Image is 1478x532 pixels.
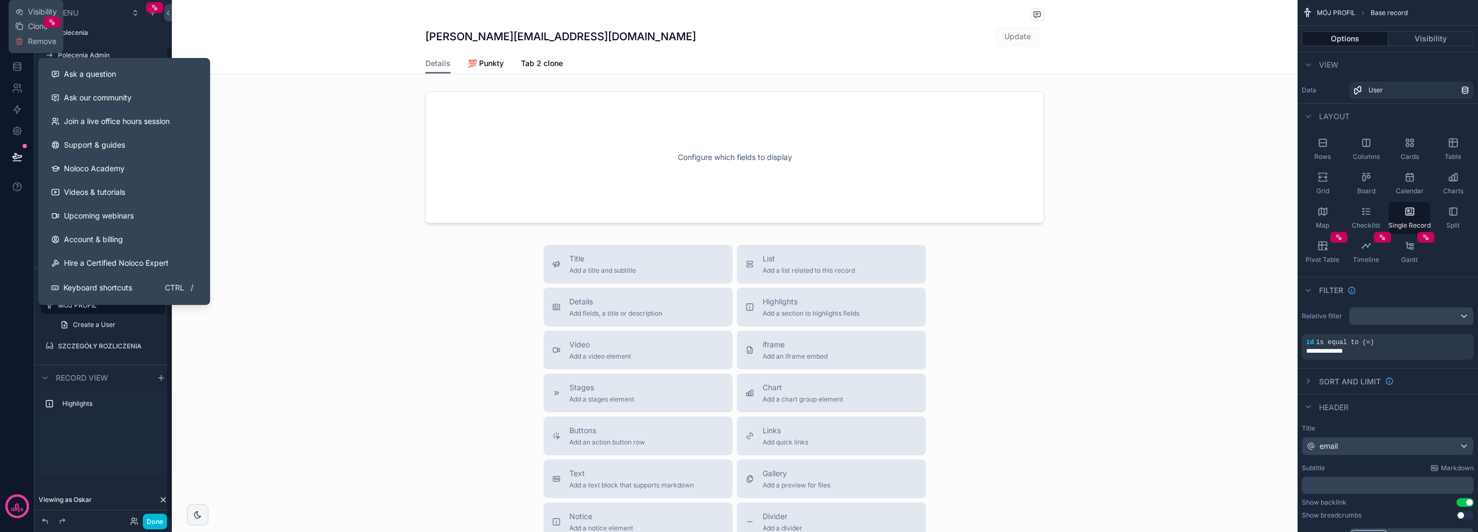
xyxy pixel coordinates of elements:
div: scrollable content [34,390,172,423]
label: Title [1302,424,1474,433]
a: Markdown [1430,464,1474,472]
span: 💯 Punkty [468,58,504,69]
button: Calendar [1389,167,1430,200]
span: is equal to (=) [1316,339,1374,346]
span: Table [1445,152,1461,161]
button: Ask a question [42,62,206,86]
button: Single Record [1389,202,1430,234]
div: Show backlink [1302,498,1346,507]
span: Viewing as Oskar [39,495,92,504]
a: Ask our community [42,86,206,110]
span: Ask our community [64,92,132,103]
span: Layout [1319,111,1350,122]
a: Account & billing [42,228,206,251]
span: Columns [1353,152,1380,161]
span: Clone [28,21,48,32]
a: User [1349,82,1474,99]
button: Options [1302,31,1388,46]
span: Markdown [1441,464,1474,472]
button: Visibility [1388,31,1474,46]
button: email [1302,437,1474,455]
span: MÓJ PROFIL [1317,9,1356,17]
span: Ask a question [64,69,116,79]
span: Single Record [1388,221,1431,230]
span: Map [1316,221,1329,230]
span: Account & billing [64,234,123,245]
span: Filter [1319,285,1343,296]
span: Calendar [1396,187,1424,195]
a: Upcoming webinars [42,204,206,228]
span: Videos & tutorials [64,187,125,198]
a: Noloco Academy [42,157,206,180]
span: Header [1319,402,1349,412]
label: Data [1302,86,1345,94]
button: Pivot Table [1302,236,1343,268]
span: Remove [28,36,56,47]
div: scrollable content [1302,477,1474,494]
p: 6 [15,501,19,512]
a: MÓJ PROFIL [58,301,159,310]
button: Hire a Certified Noloco Expert [42,251,206,275]
button: Cards [1389,133,1430,165]
label: SZCZEGÓŁY ROZLICZENIA [58,342,159,351]
button: Split [1432,202,1474,234]
button: Done [143,514,167,529]
button: Keyboard shortcutsCtrl/ [42,275,206,301]
span: User [1368,86,1383,94]
span: Create a User [73,320,115,329]
span: Noloco Academy [64,163,125,174]
span: Visibility [28,6,57,17]
button: Rows [1302,133,1343,165]
label: Subtitle [1302,464,1325,472]
span: Keyboard shortcuts [63,282,132,293]
span: Timeline [1353,256,1379,264]
label: Polecenia [58,28,159,37]
div: Show breadcrumbs [1302,511,1361,520]
span: Upcoming webinars [64,210,134,221]
h1: [PERSON_NAME][EMAIL_ADDRESS][DOMAIN_NAME] [425,29,696,44]
button: Columns [1345,133,1387,165]
button: Table [1432,133,1474,165]
button: Checklist [1345,202,1387,234]
span: / [187,283,196,292]
button: Map [1302,202,1343,234]
label: Polecenia Admin [58,51,159,60]
span: Record view [56,373,108,383]
button: Charts [1432,167,1474,200]
span: Checklist [1352,221,1380,230]
a: Details [425,54,451,74]
button: Grid [1302,167,1343,200]
span: Menu [56,8,78,18]
p: days [11,505,24,514]
a: Create a User [54,316,165,333]
label: Relative filter [1302,312,1345,320]
label: Highlights [62,399,157,408]
span: Pivot Table [1306,256,1339,264]
button: Board [1345,167,1387,200]
span: Split [1446,221,1460,230]
span: id [1306,339,1314,346]
span: Grid [1316,187,1329,195]
span: Gantt [1401,256,1418,264]
span: Hire a Certified Noloco Expert [64,258,169,268]
a: 💯 Punkty [468,54,504,75]
span: Cards [1401,152,1419,161]
span: View [1319,60,1338,70]
span: Support & guides [64,140,125,150]
span: Board [1357,187,1375,195]
span: Base record [1371,9,1408,17]
span: Details [425,58,451,69]
button: Visibility [15,6,57,17]
span: Charts [1443,187,1463,195]
span: Sort And Limit [1319,376,1381,387]
button: Timeline [1345,236,1387,268]
a: Tab 2 clone [521,54,563,75]
button: Remove [15,36,56,47]
button: Gantt [1389,236,1430,268]
a: Videos & tutorials [42,180,206,204]
a: Join a live office hours session [42,110,206,133]
a: Support & guides [42,133,206,157]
